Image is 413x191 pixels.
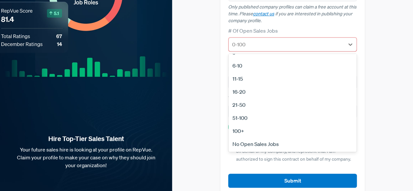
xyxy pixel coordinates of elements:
[229,137,357,151] div: No Open Sales Jobs
[229,98,357,111] div: 21-50
[228,104,357,118] input: Email
[229,59,357,72] div: 6-10
[10,135,162,143] strong: Hire Top-Tier Sales Talent
[229,72,357,85] div: 11-15
[228,4,357,24] p: Only published company profiles can claim a free account at this time. Please if you are interest...
[228,27,278,35] label: # Of Open Sales Jobs
[228,94,255,102] label: Work Email
[228,174,357,188] button: Submit
[229,111,357,124] div: 51-100
[229,124,357,137] div: 100+
[229,85,357,98] div: 16-20
[253,11,274,17] a: contact us
[10,146,162,169] p: Your future sales hire is looking at your profile on RepVue. Claim your profile to make your case...
[228,65,303,72] label: How will I primarily use RepVue?
[228,53,329,59] span: Please make a selection from the # Of Open Sales Jobs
